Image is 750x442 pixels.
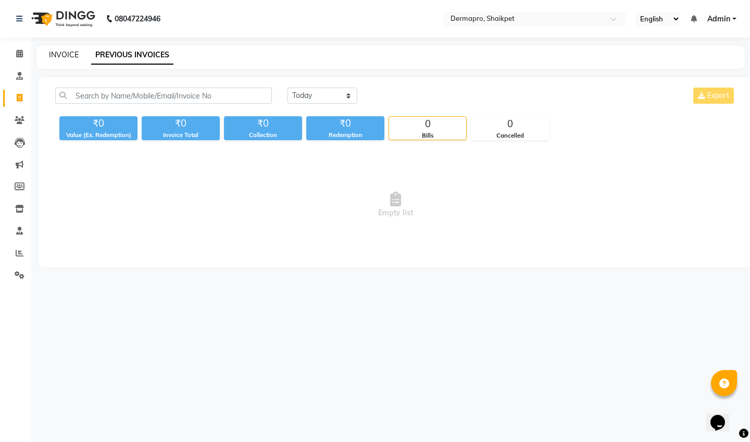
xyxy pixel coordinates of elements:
[115,4,160,33] b: 08047224946
[55,153,736,257] span: Empty list
[471,117,548,131] div: 0
[306,116,384,131] div: ₹0
[706,400,740,432] iframe: chat widget
[707,14,730,24] span: Admin
[389,117,466,131] div: 0
[49,50,79,59] a: INVOICE
[142,116,220,131] div: ₹0
[224,116,302,131] div: ₹0
[471,131,548,140] div: Cancelled
[224,131,302,140] div: Collection
[59,116,137,131] div: ₹0
[389,131,466,140] div: Bills
[27,4,98,33] img: logo
[306,131,384,140] div: Redemption
[55,88,272,104] input: Search by Name/Mobile/Email/Invoice No
[59,131,137,140] div: Value (Ex. Redemption)
[142,131,220,140] div: Invoice Total
[91,46,173,65] a: PREVIOUS INVOICES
